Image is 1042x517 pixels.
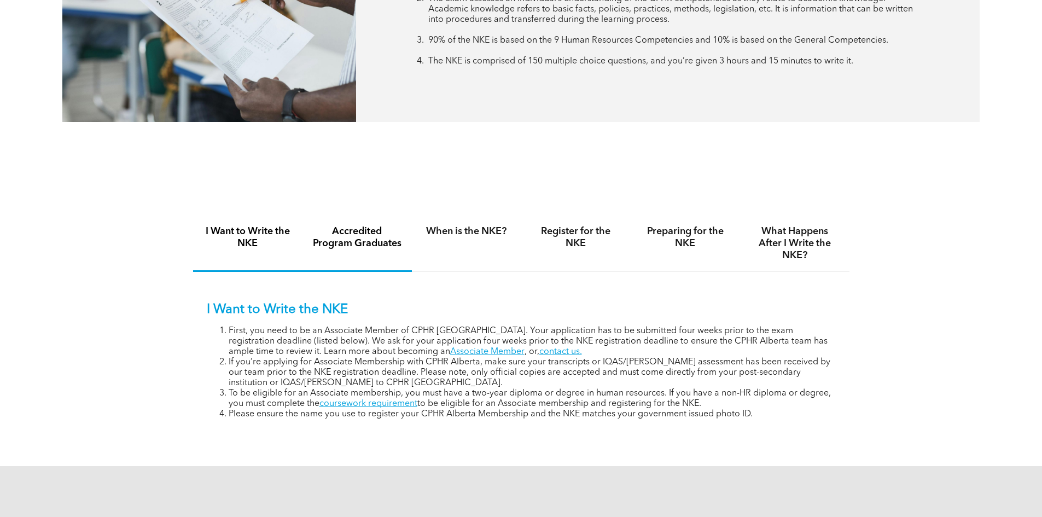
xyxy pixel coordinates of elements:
[539,347,582,356] a: contact us.
[319,399,417,408] a: coursework requirement
[450,347,525,356] a: Associate Member
[229,326,836,357] li: First, you need to be an Associate Member of CPHR [GEOGRAPHIC_DATA]. Your application has to be s...
[750,225,840,262] h4: What Happens After I Write the NKE?
[207,302,836,318] p: I Want to Write the NKE
[229,388,836,409] li: To be eligible for an Associate membership, you must have a two-year diploma or degree in human r...
[203,225,293,249] h4: I Want to Write the NKE
[428,36,888,45] span: 90% of the NKE is based on the 9 Human Resources Competencies and 10% is based on the General Com...
[422,225,511,237] h4: When is the NKE?
[229,357,836,388] li: If you’re applying for Associate Membership with CPHR Alberta, make sure your transcripts or IQAS...
[428,57,853,66] span: The NKE is comprised of 150 multiple choice questions, and you’re given 3 hours and 15 minutes to...
[312,225,402,249] h4: Accredited Program Graduates
[641,225,730,249] h4: Preparing for the NKE
[229,409,836,420] li: Please ensure the name you use to register your CPHR Alberta Membership and the NKE matches your ...
[531,225,621,249] h4: Register for the NKE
